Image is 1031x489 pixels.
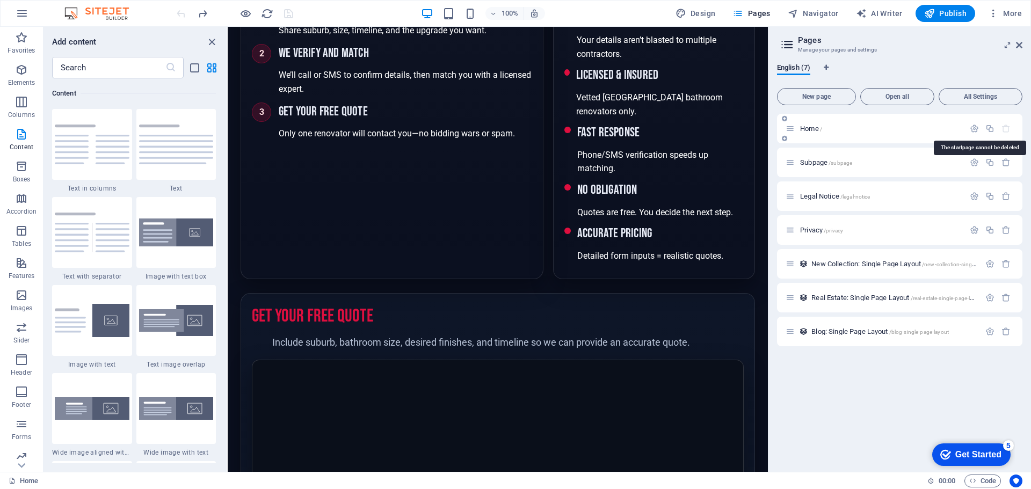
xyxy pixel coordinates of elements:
[52,272,132,281] span: Text with separator
[985,259,994,268] div: Settings
[732,8,770,19] span: Pages
[797,193,964,200] div: Legal Notice/legal-notice
[136,109,216,193] div: Text
[502,7,519,20] h6: 100%
[6,207,37,216] p: Accordion
[136,272,216,281] span: Image with text box
[852,5,907,22] button: AI Writer
[808,294,980,301] div: Real Estate: Single Page Layout/real-estate-single-page-layout
[51,76,287,114] div: Only one renovator will contact you—no bidding wars or spam.
[13,336,30,345] p: Slider
[350,198,496,236] div: Detailed form inputs = realistic quotes.
[799,327,808,336] div: This layout is used as a template for all items (e.g. a blog post) of this collection. The conten...
[865,93,930,100] span: Open all
[922,261,1006,267] span: /new-collection-single-page-layout
[824,228,843,233] span: /privacy
[350,154,505,192] div: Quotes are free. You decide the next step.
[51,17,304,69] div: We’ll call or SMS to confirm details, then match you with a licensed expert.
[783,5,843,22] button: Navigator
[797,159,964,166] div: Subpage/subpage
[10,143,33,151] p: Content
[964,475,1001,487] button: Code
[485,7,524,20] button: 100%
[927,475,956,487] h6: Session time
[984,5,1026,22] button: More
[1001,259,1011,268] div: Remove
[139,125,214,164] img: text.svg
[911,295,984,301] span: /real-estate-single-page-layout
[916,5,975,22] button: Publish
[970,192,979,201] div: Settings
[205,35,218,48] button: close panel
[55,125,129,164] img: text-in-columns.svg
[985,293,994,302] div: Settings
[1001,225,1011,235] div: Remove
[811,294,984,302] span: Click to open page
[782,93,851,100] span: New page
[939,88,1022,105] button: All Settings
[798,45,1001,55] h3: Manage your pages and settings
[136,448,216,457] span: Wide image with text
[11,304,33,312] p: Images
[52,184,132,193] span: Text in columns
[196,7,209,20] button: redo
[856,8,903,19] span: AI Writer
[1001,327,1011,336] div: Remove
[51,17,304,35] h3: We verify and match
[24,76,43,95] div: 3
[52,87,216,100] h6: Content
[52,35,97,48] h6: Add content
[924,8,967,19] span: Publish
[800,192,870,200] span: Click to open page
[52,373,132,457] div: Wide image aligned with text
[52,448,132,457] span: Wide image aligned with text
[12,400,31,409] p: Footer
[985,158,994,167] div: Duplicate
[8,78,35,87] p: Elements
[205,61,218,74] button: grid-view
[55,213,129,252] img: text-with-separator.svg
[829,160,852,166] span: /subpage
[139,305,214,337] img: text-image-overlap.svg
[840,194,870,200] span: /legal-notice
[136,184,216,193] span: Text
[188,61,201,74] button: list-view
[24,278,516,301] h2: Get Your Free Quote
[139,397,214,420] img: wide-image-with-text.svg
[797,227,964,233] div: Privacy/privacy
[8,46,35,55] p: Favorites
[811,327,949,335] span: Click to open page
[943,93,1018,100] span: All Settings
[8,111,35,119] p: Columns
[1001,293,1011,302] div: Remove
[777,63,1022,84] div: Language Tabs
[9,5,87,28] div: Get Started 5 items remaining, 0% complete
[136,360,216,369] span: Text image overlap
[52,285,132,369] div: Image with text
[136,373,216,457] div: Wide image with text
[889,329,949,335] span: /blog-single-page-layout
[970,158,979,167] div: Settings
[811,260,1006,268] span: Click to open page
[797,125,964,132] div: Home/
[9,475,38,487] a: Click to cancel selection. Double-click to open Pages
[800,125,822,133] span: Click to open page
[52,57,165,78] input: Search
[985,192,994,201] div: Duplicate
[988,8,1022,19] span: More
[350,198,496,216] h3: Accurate pricing
[62,7,142,20] img: Editor Logo
[45,308,496,324] p: Include suburb, bathroom size, desired finishes, and timeline so we can provide an accurate quote.
[1001,158,1011,167] div: Remove
[671,5,720,22] button: Design
[800,158,852,166] span: Click to open page
[51,76,287,94] h3: Get your free quote
[808,328,980,335] div: Blog: Single Page Layout/blog-single-page-layout
[11,368,32,377] p: Header
[139,218,214,247] img: image-with-text-box.svg
[24,17,43,37] div: 2
[9,272,34,280] p: Features
[79,2,90,13] div: 5
[136,197,216,281] div: Image with text box
[350,97,516,149] div: Phone/SMS verification speeds up matching.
